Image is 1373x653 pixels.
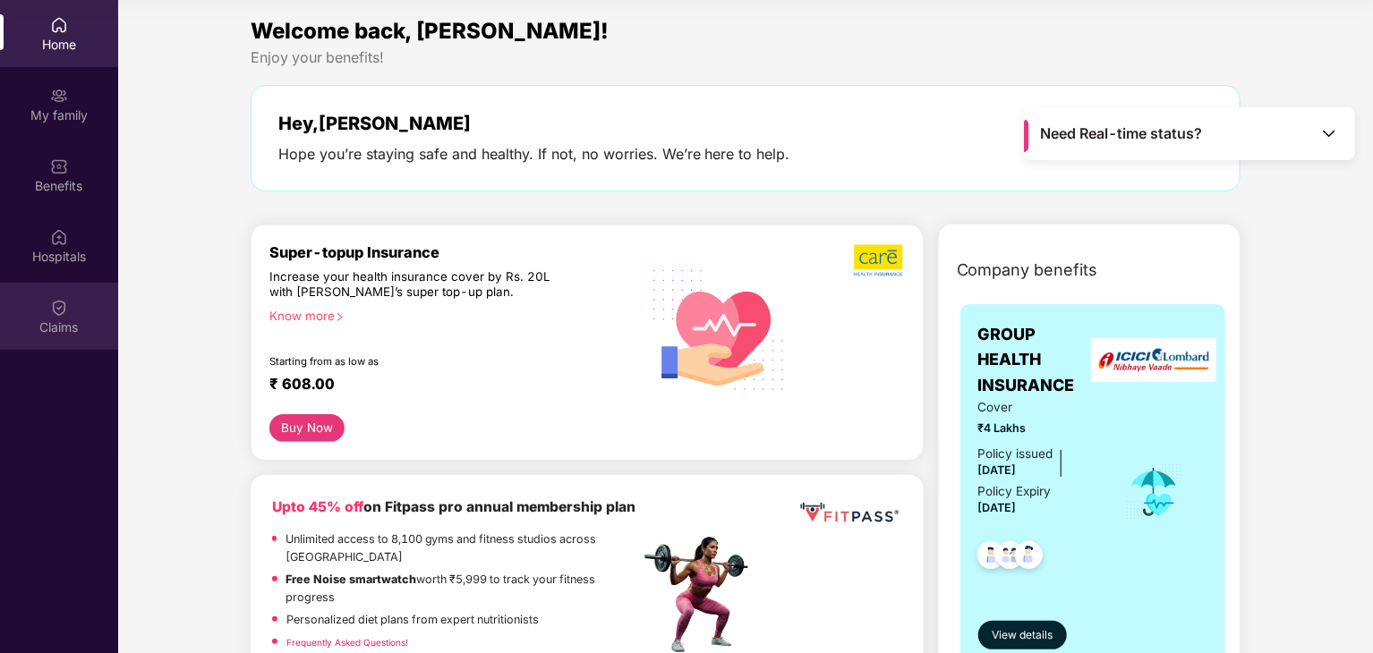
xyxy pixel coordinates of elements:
a: Frequently Asked Questions! [286,637,408,648]
p: worth ₹5,999 to track your fitness progress [286,571,640,606]
span: Company benefits [957,258,1098,283]
div: Hope you’re staying safe and healthy. If not, no worries. We’re here to help. [278,145,790,164]
button: View details [978,621,1067,649]
div: Increase your health insurance cover by Rs. 20L with [PERSON_NAME]’s super top-up plan. [269,269,563,301]
img: svg+xml;base64,PHN2ZyBpZD0iSG9zcGl0YWxzIiB4bWxucz0iaHR0cDovL3d3dy53My5vcmcvMjAwMC9zdmciIHdpZHRoPS... [50,228,68,246]
img: svg+xml;base64,PHN2ZyB4bWxucz0iaHR0cDovL3d3dy53My5vcmcvMjAwMC9zdmciIHhtbG5zOnhsaW5rPSJodHRwOi8vd3... [640,248,799,410]
div: Policy issued [978,445,1053,463]
img: svg+xml;base64,PHN2ZyBpZD0iQmVuZWZpdHMiIHhtbG5zPSJodHRwOi8vd3d3LnczLm9yZy8yMDAwL3N2ZyIgd2lkdGg9Ij... [50,157,68,175]
div: Starting from as low as [269,355,564,368]
span: Cover [978,398,1101,417]
img: svg+xml;base64,PHN2ZyBpZD0iQ2xhaW0iIHhtbG5zPSJodHRwOi8vd3d3LnczLm9yZy8yMDAwL3N2ZyIgd2lkdGg9IjIwIi... [50,299,68,317]
span: right [335,312,345,322]
span: [DATE] [978,501,1017,514]
span: GROUP HEALTH INSURANCE [978,322,1101,398]
p: Unlimited access to 8,100 gyms and fitness studios across [GEOGRAPHIC_DATA] [286,530,640,566]
b: on Fitpass pro annual membership plan [272,498,635,515]
img: icon [1125,462,1183,522]
span: Welcome back, [PERSON_NAME]! [251,18,609,44]
img: fppp.png [797,496,901,530]
span: Need Real-time status? [1041,124,1203,143]
div: Super-topup Insurance [269,243,640,261]
span: View details [992,627,1053,644]
img: svg+xml;base64,PHN2ZyB4bWxucz0iaHR0cDovL3d3dy53My5vcmcvMjAwMC9zdmciIHdpZHRoPSI0OC45MTUiIGhlaWdodD... [988,536,1032,580]
img: Toggle Icon [1320,124,1338,142]
span: ₹4 Lakhs [978,420,1101,437]
img: svg+xml;base64,PHN2ZyB3aWR0aD0iMjAiIGhlaWdodD0iMjAiIHZpZXdCb3g9IjAgMCAyMCAyMCIgZmlsbD0ibm9uZSIgeG... [50,87,68,105]
strong: Free Noise smartwatch [286,572,417,586]
img: svg+xml;base64,PHN2ZyBpZD0iSG9tZSIgeG1sbnM9Imh0dHA6Ly93d3cudzMub3JnLzIwMDAvc3ZnIiB3aWR0aD0iMjAiIG... [50,16,68,34]
img: svg+xml;base64,PHN2ZyB4bWxucz0iaHR0cDovL3d3dy53My5vcmcvMjAwMC9zdmciIHdpZHRoPSI0OC45NDMiIGhlaWdodD... [1007,536,1051,580]
b: Upto 45% off [272,498,363,515]
img: b5dec4f62d2307b9de63beb79f102df3.png [854,243,905,277]
div: Policy Expiry [978,482,1052,501]
img: insurerLogo [1091,338,1216,382]
div: ₹ 608.00 [269,375,622,396]
div: Hey, [PERSON_NAME] [278,113,790,134]
div: Know more [269,309,629,321]
button: Buy Now [269,414,345,442]
p: Personalized diet plans from expert nutritionists [286,611,539,629]
span: [DATE] [978,463,1017,477]
img: svg+xml;base64,PHN2ZyB4bWxucz0iaHR0cDovL3d3dy53My5vcmcvMjAwMC9zdmciIHdpZHRoPSI0OC45NDMiIGhlaWdodD... [969,536,1013,580]
div: Enjoy your benefits! [251,48,1241,67]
